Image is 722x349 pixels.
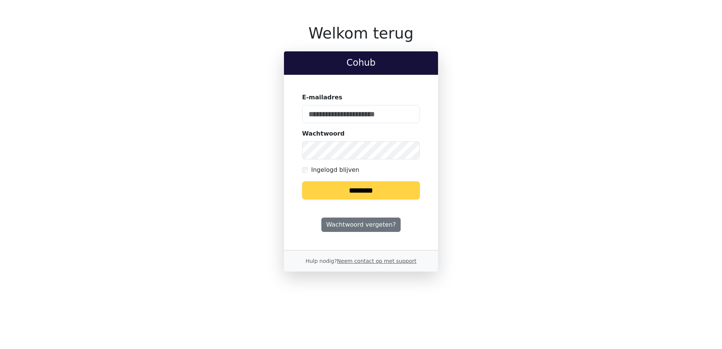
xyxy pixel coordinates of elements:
h2: Cohub [290,57,432,68]
small: Hulp nodig? [305,258,417,264]
a: Neem contact op met support [337,258,416,264]
h1: Welkom terug [284,24,438,42]
label: E-mailadres [302,93,342,102]
label: Ingelogd blijven [311,165,359,174]
a: Wachtwoord vergeten? [321,218,401,232]
label: Wachtwoord [302,129,345,138]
